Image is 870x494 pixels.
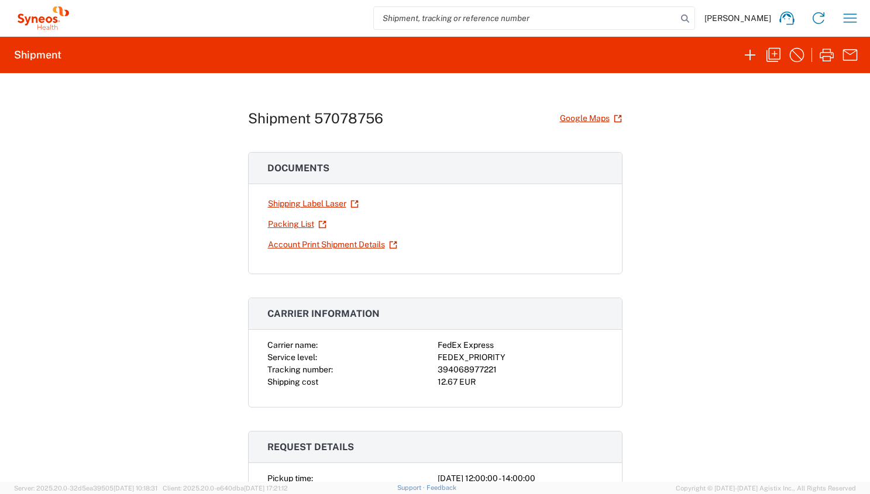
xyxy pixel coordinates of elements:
[704,13,771,23] span: [PERSON_NAME]
[267,194,359,214] a: Shipping Label Laser
[14,485,157,492] span: Server: 2025.20.0-32d5ea39505
[438,364,603,376] div: 394068977221
[14,48,61,62] h2: Shipment
[267,308,380,319] span: Carrier information
[114,485,157,492] span: [DATE] 10:18:31
[438,472,603,485] div: [DATE] 12:00:00 - 14:00:00
[267,474,313,483] span: Pickup time:
[559,108,623,129] a: Google Maps
[427,484,456,491] a: Feedback
[676,483,856,493] span: Copyright © [DATE]-[DATE] Agistix Inc., All Rights Reserved
[267,340,318,350] span: Carrier name:
[163,485,288,492] span: Client: 2025.20.0-e640dba
[438,376,603,388] div: 12.67 EUR
[267,441,354,452] span: Request details
[248,110,383,127] h1: Shipment 57078756
[438,339,603,351] div: FedEx Express
[244,485,288,492] span: [DATE] 17:21:12
[267,365,333,374] span: Tracking number:
[267,234,398,255] a: Account Print Shipment Details
[267,163,329,174] span: Documents
[374,7,677,29] input: Shipment, tracking or reference number
[267,214,327,234] a: Packing List
[267,353,317,362] span: Service level:
[267,377,318,386] span: Shipping cost
[397,484,427,491] a: Support
[438,351,603,364] div: FEDEX_PRIORITY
